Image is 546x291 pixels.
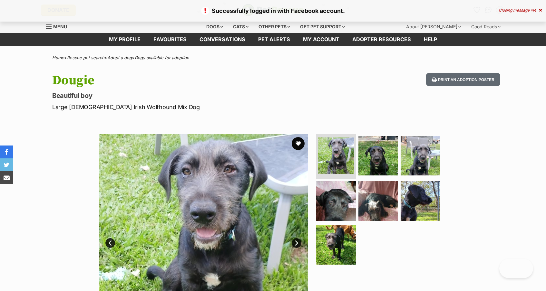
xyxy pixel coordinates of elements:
button: favourite [292,137,305,150]
img: Photo of Dougie [358,136,398,175]
button: Print an adoption poster [426,73,500,86]
div: About [PERSON_NAME] [402,20,465,33]
img: Photo of Dougie [401,136,440,175]
a: conversations [193,33,252,46]
div: Cats [229,20,253,33]
a: Favourites [147,33,193,46]
a: Adopt a dog [107,55,132,60]
a: Home [52,55,64,60]
span: 4 [534,8,536,13]
div: > > > [36,55,510,60]
p: Successfully logged in with Facebook account. [6,6,540,15]
img: Photo of Dougie [358,181,398,221]
p: Large [DEMOGRAPHIC_DATA] Irish Wolfhound Mix Dog [52,103,325,111]
img: Photo of Dougie [401,181,440,221]
img: Photo of Dougie [318,137,354,174]
img: Photo of Dougie [316,181,356,221]
a: Next [292,238,301,248]
div: Get pet support [296,20,349,33]
a: Help [417,33,444,46]
img: Photo of Dougie [316,225,356,265]
span: Menu [53,24,67,29]
div: Dogs [202,20,228,33]
a: Pet alerts [252,33,297,46]
a: Adopter resources [346,33,417,46]
p: Beautiful boy [52,91,325,100]
a: Dogs available for adoption [135,55,189,60]
a: Menu [46,20,72,32]
div: Other pets [254,20,295,33]
a: My account [297,33,346,46]
a: Rescue pet search [67,55,104,60]
iframe: Help Scout Beacon - Open [499,259,533,278]
div: Good Reads [467,20,505,33]
div: Closing message in [499,8,542,13]
a: Prev [105,238,115,248]
h1: Dougie [52,73,325,88]
a: My profile [102,33,147,46]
